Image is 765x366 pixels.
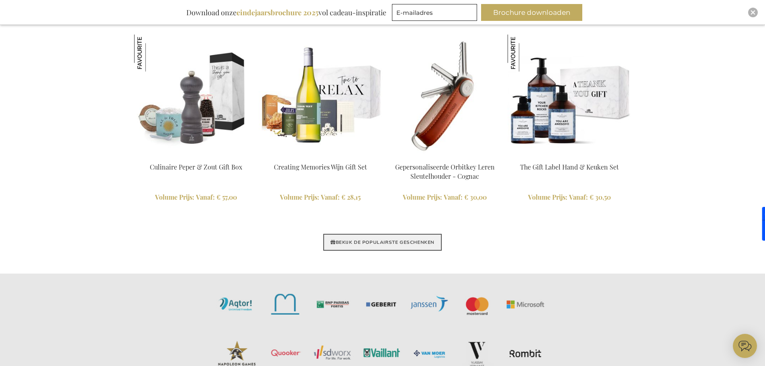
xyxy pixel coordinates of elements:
img: Close [751,10,755,15]
a: Gepersonaliseerde Orbitkey Leren Sleutelhouder - Cognac [395,163,495,180]
b: eindejaarsbrochure 2025 [237,8,318,17]
a: The Gift Label Hand & Kitchen Set The Gift Label Hand & Keuken Set [508,153,631,160]
span: € 28,15 [341,193,361,201]
a: Culinaire Peper & Zout Gift Box [150,163,242,171]
span: Volume Prijs: [155,193,194,201]
span: Vanaf [444,193,463,201]
span: Volume Prijs: [528,193,567,201]
span: Vanaf [321,193,340,201]
a: The Gift Label Hand & Keuken Set [520,163,619,171]
a: Personalised White Wine [259,153,382,160]
img: Culinaire Peper & Zout Gift Box [134,35,171,72]
img: Personalised White Wine [259,35,382,158]
iframe: belco-activator-frame [733,334,757,358]
span: Volume Prijs: [403,193,442,201]
div: Close [748,8,758,17]
span: Vanaf [569,193,588,201]
span: € 57,00 [216,193,237,201]
span: Volume Prijs: [280,193,319,201]
a: Volume Prijs: Vanaf € 28,15 [259,193,382,202]
a: Volume Prijs: Vanaf € 30,50 [508,193,631,202]
a: BEKIJK DE POPULAIRSTE GESCHENKEN [323,234,442,251]
a: Volume Prijs: Vanaf € 57,00 [134,193,258,202]
a: Culinaire Peper & Zout Gift Box Culinaire Peper & Zout Gift Box [134,153,258,160]
img: Culinaire Peper & Zout Gift Box [134,35,258,158]
img: The Gift Label Hand & Kitchen Set [508,35,631,158]
div: Download onze vol cadeau-inspiratie [183,4,390,21]
input: E-mailadres [392,4,477,21]
span: € 30,00 [464,193,487,201]
a: Personalised Orbitkey Leather Key Organiser - Cognac [383,153,507,160]
a: Creating Memories Wijn Gift Set [274,163,367,171]
img: The Gift Label Hand & Keuken Set [508,35,545,72]
span: € 30,50 [590,193,611,201]
form: marketing offers and promotions [392,4,479,23]
img: Personalised Orbitkey Leather Key Organiser - Cognac [383,35,507,158]
button: Brochure downloaden [481,4,582,21]
span: Vanaf [196,193,215,201]
a: Volume Prijs: Vanaf € 30,00 [383,193,507,202]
